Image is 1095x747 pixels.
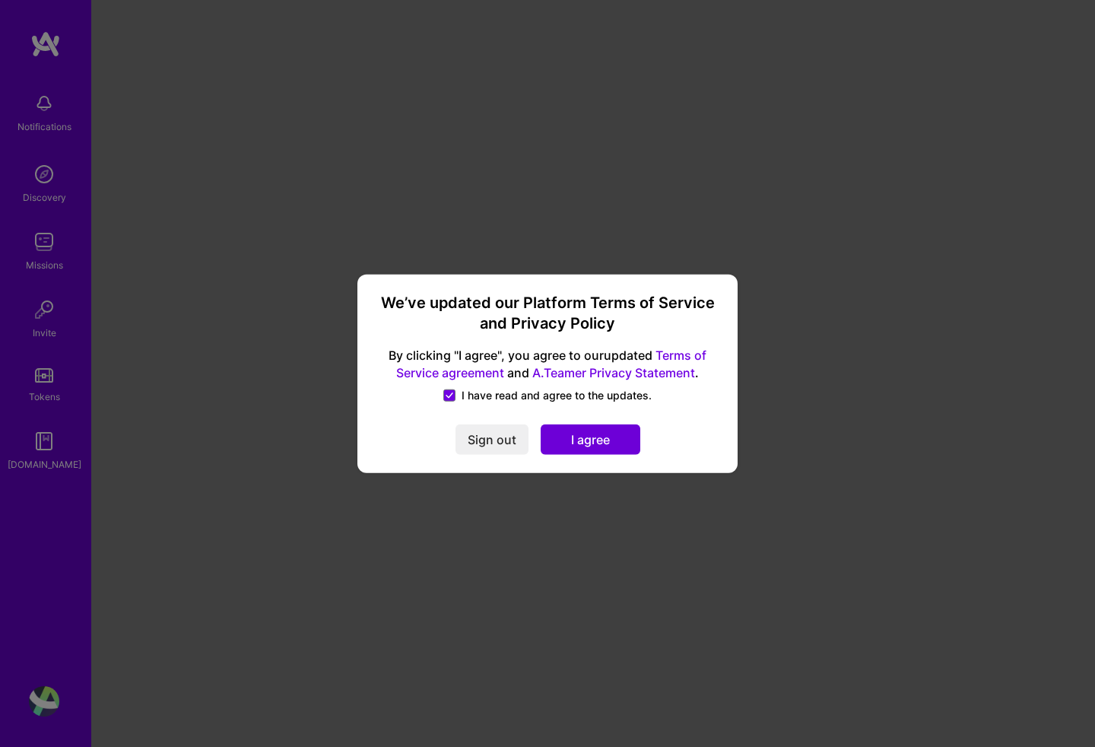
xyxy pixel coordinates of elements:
[541,424,640,454] button: I agree
[455,424,528,454] button: Sign out
[396,348,706,380] a: Terms of Service agreement
[532,364,695,380] a: A.Teamer Privacy Statement
[376,293,719,335] h3: We’ve updated our Platform Terms of Service and Privacy Policy
[376,347,719,382] span: By clicking "I agree", you agree to our updated and .
[462,387,652,402] span: I have read and agree to the updates.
